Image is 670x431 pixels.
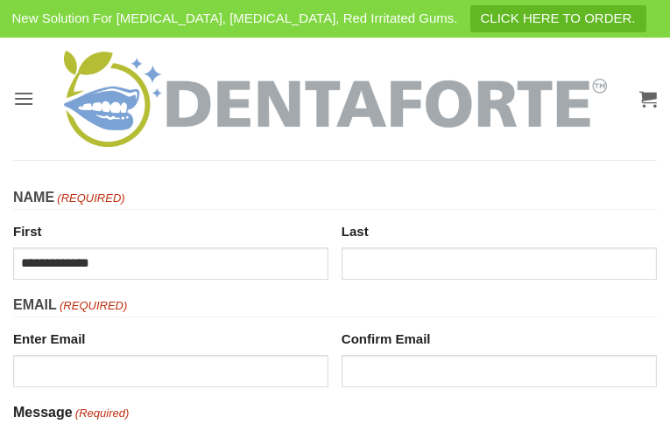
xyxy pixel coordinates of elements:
label: Enter Email [13,324,328,350]
legend: Name [13,186,657,210]
legend: Email [13,294,657,317]
img: DENTAFORTE™ [64,51,607,147]
a: CLICK HERE TO ORDER. [470,5,646,32]
label: Message [13,401,129,424]
span: (Required) [58,297,127,316]
label: First [13,217,328,242]
a: View cart [639,80,657,118]
span: (Required) [56,190,125,208]
a: Menu [13,77,34,120]
label: Last [342,217,657,242]
span: (Required) [74,405,129,423]
label: Confirm Email [342,324,657,350]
